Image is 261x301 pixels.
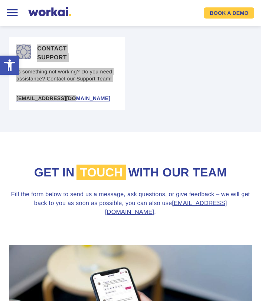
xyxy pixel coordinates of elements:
h2: Get in with our team [9,165,252,181]
a: Contact support Is something not working? Do you need assistance? Contact our Support Team! [EMAI... [3,32,130,115]
input: email messages [2,144,7,149]
h3: Fill the form below to send us a message, ask questions, or give feedback – we will get back to y... [9,190,252,217]
a: [EMAIL_ADDRESS][DOMAIN_NAME] [105,200,227,215]
iframe: Chat Widget [224,265,261,301]
a: BOOK A DEMO [204,7,254,19]
h4: Contact support [16,44,117,62]
a: Privacy Policy [57,106,88,113]
span: [EMAIL_ADDRESS][DOMAIN_NAME] [16,96,110,101]
input: Your last name [112,39,222,54]
span: touch [76,165,127,180]
p: Is something not working? Do you need assistance? Contact our Support Team! [16,68,117,82]
span: Last name [112,30,141,38]
p: email messages [9,143,48,149]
